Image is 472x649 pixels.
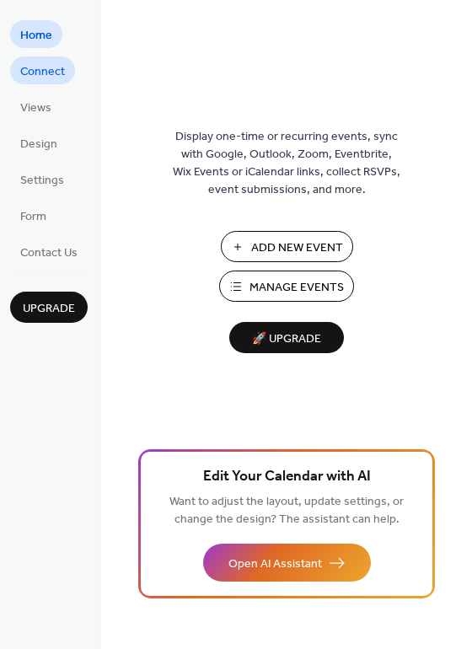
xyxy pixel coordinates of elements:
a: Views [10,93,62,121]
button: Upgrade [10,292,88,323]
button: 🚀 Upgrade [229,322,344,353]
span: Want to adjust the layout, update settings, or change the design? The assistant can help. [169,491,404,531]
span: Add New Event [251,239,343,257]
button: Manage Events [219,271,354,302]
button: Add New Event [221,231,353,262]
span: Design [20,136,57,153]
a: Contact Us [10,238,88,265]
span: Upgrade [23,300,75,318]
a: Design [10,129,67,157]
span: 🚀 Upgrade [239,328,334,351]
span: Form [20,208,46,226]
a: Home [10,20,62,48]
span: Settings [20,172,64,190]
span: Manage Events [249,279,344,297]
span: Views [20,99,51,117]
a: Connect [10,56,75,84]
span: Edit Your Calendar with AI [203,465,371,489]
a: Form [10,201,56,229]
span: Contact Us [20,244,78,262]
span: Open AI Assistant [228,555,322,573]
span: Connect [20,63,65,81]
a: Settings [10,165,74,193]
span: Display one-time or recurring events, sync with Google, Outlook, Zoom, Eventbrite, Wix Events or ... [173,128,400,199]
span: Home [20,27,52,45]
button: Open AI Assistant [203,544,371,582]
